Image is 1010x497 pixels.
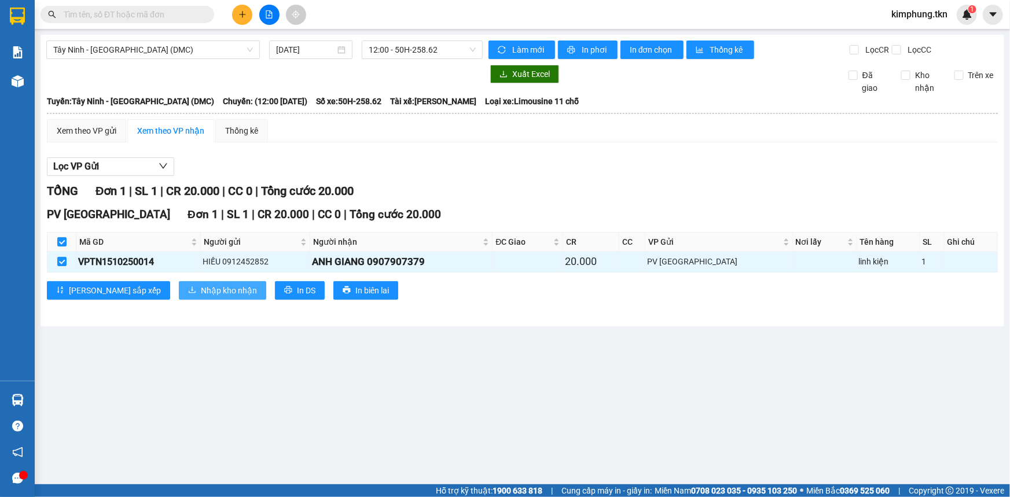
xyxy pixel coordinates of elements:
[369,41,476,58] span: 12:00 - 50H-258.62
[561,484,652,497] span: Cung cấp máy in - giấy in:
[645,252,792,272] td: PV Tây Ninh
[188,286,196,295] span: download
[179,281,266,300] button: downloadNhập kho nhận
[56,286,64,295] span: sort-ascending
[47,157,174,176] button: Lọc VP Gửi
[962,9,972,20] img: icon-new-feature
[129,184,132,198] span: |
[188,208,218,221] span: Đơn 1
[203,255,308,268] div: HIẾU 0912452852
[297,284,315,297] span: In DS
[655,484,797,497] span: Miền Nam
[495,235,551,248] span: ĐC Giao
[275,281,325,300] button: printerIn DS
[232,5,252,25] button: plus
[313,235,480,248] span: Người nhận
[160,184,163,198] span: |
[898,484,900,497] span: |
[259,5,280,25] button: file-add
[79,235,189,248] span: Mã GD
[512,43,546,56] span: Làm mới
[983,5,1003,25] button: caret-down
[228,184,252,198] span: CC 0
[498,46,508,55] span: sync
[558,41,618,59] button: printerIn phơi
[567,46,577,55] span: printer
[686,41,754,59] button: bar-chartThống kê
[276,43,335,56] input: 15/10/2025
[312,208,315,221] span: |
[201,284,257,297] span: Nhập kho nhận
[946,487,954,495] span: copyright
[490,65,559,83] button: downloadXuất Excel
[806,484,890,497] span: Miền Bắc
[10,8,25,25] img: logo-vxr
[485,95,579,108] span: Loại xe: Limousine 11 chỗ
[903,43,933,56] span: Lọc CC
[261,184,354,198] span: Tổng cước 20.000
[945,233,998,252] th: Ghi chú
[619,233,645,252] th: CC
[344,208,347,221] span: |
[489,41,555,59] button: syncLàm mới
[159,161,168,171] span: down
[14,84,172,123] b: GỬI : PV [GEOGRAPHIC_DATA]
[565,253,617,270] div: 20.000
[53,159,99,174] span: Lọc VP Gửi
[922,255,942,268] div: 1
[436,484,542,497] span: Hỗ trợ kỹ thuật:
[108,43,484,57] li: Hotline: 1900 8153
[620,41,684,59] button: In đơn chọn
[12,473,23,484] span: message
[47,184,78,198] span: TỔNG
[390,95,476,108] span: Tài xế: [PERSON_NAME]
[333,281,398,300] button: printerIn biên lai
[858,69,893,94] span: Đã giao
[47,97,214,106] b: Tuyến: Tây Ninh - [GEOGRAPHIC_DATA] (DMC)
[12,447,23,458] span: notification
[696,46,706,55] span: bar-chart
[223,95,307,108] span: Chuyến: (12:00 [DATE])
[76,252,201,272] td: VPTN1510250014
[265,10,273,19] span: file-add
[12,421,23,432] span: question-circle
[493,486,542,495] strong: 1900 633 818
[859,255,918,268] div: linh kiện
[258,208,309,221] span: CR 20.000
[582,43,608,56] span: In phơi
[796,235,845,248] span: Nơi lấy
[64,8,200,21] input: Tìm tên, số ĐT hoặc mã đơn
[53,41,253,58] span: Tây Ninh - Sài Gòn (DMC)
[57,124,116,137] div: Xem theo VP gửi
[47,281,170,300] button: sort-ascending[PERSON_NAME] sắp xếp
[355,284,389,297] span: In biên lai
[166,184,219,198] span: CR 20.000
[135,184,157,198] span: SL 1
[647,255,790,268] div: PV [GEOGRAPHIC_DATA]
[286,5,306,25] button: aim
[710,43,745,56] span: Thống kê
[840,486,890,495] strong: 0369 525 060
[225,124,258,137] div: Thống kê
[691,486,797,495] strong: 0708 023 035 - 0935 103 250
[69,284,161,297] span: [PERSON_NAME] sắp xếp
[988,9,998,20] span: caret-down
[316,95,381,108] span: Số xe: 50H-258.62
[350,208,441,221] span: Tổng cước 20.000
[512,68,550,80] span: Xuất Excel
[910,69,945,94] span: Kho nhận
[857,233,920,252] th: Tên hàng
[970,5,974,13] span: 1
[964,69,998,82] span: Trên xe
[221,208,224,221] span: |
[343,286,351,295] span: printer
[252,208,255,221] span: |
[563,233,619,252] th: CR
[12,394,24,406] img: warehouse-icon
[12,75,24,87] img: warehouse-icon
[551,484,553,497] span: |
[137,124,204,137] div: Xem theo VP nhận
[318,208,341,221] span: CC 0
[238,10,247,19] span: plus
[861,43,891,56] span: Lọc CR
